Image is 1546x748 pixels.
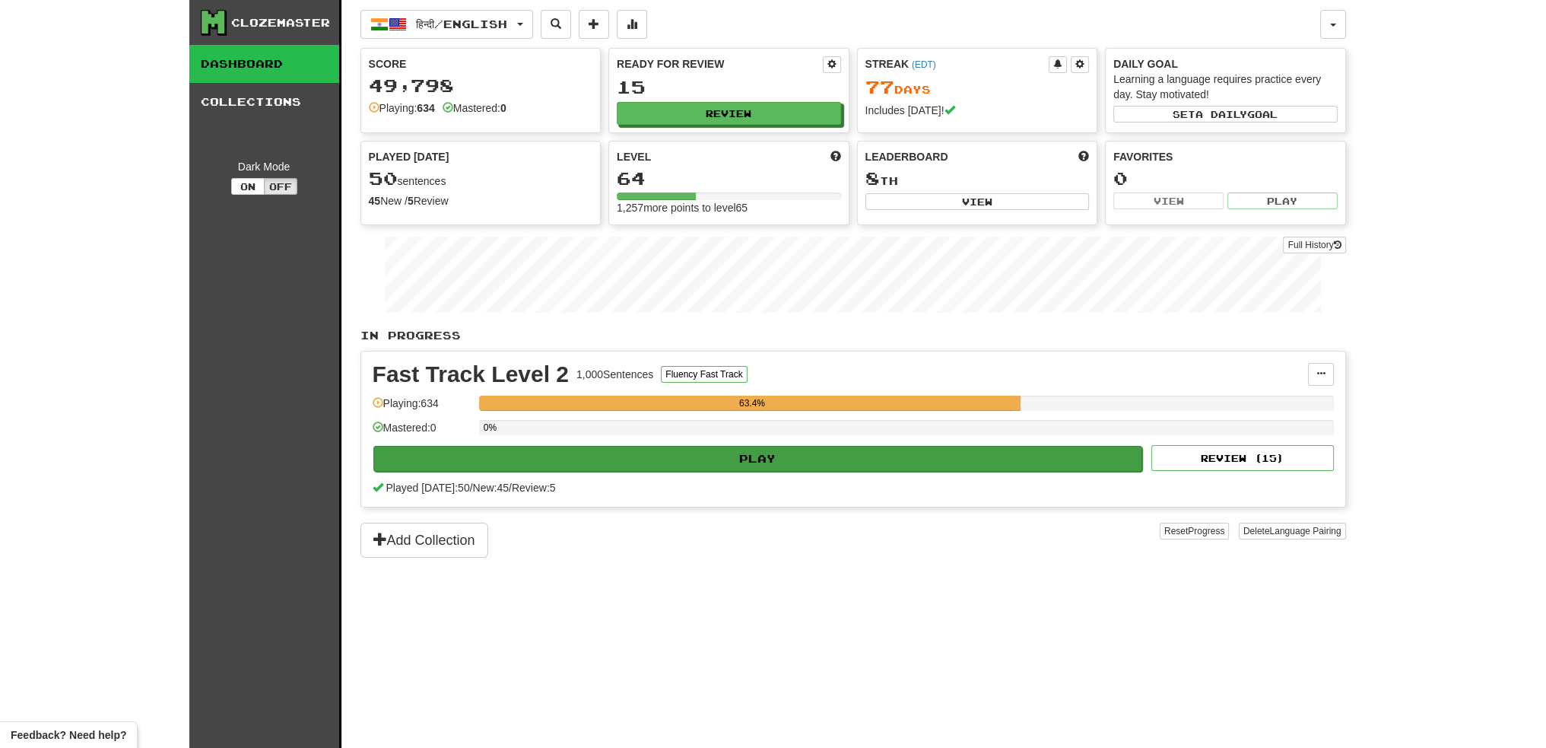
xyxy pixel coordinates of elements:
[617,56,823,72] div: Ready for Review
[369,100,435,116] div: Playing:
[369,169,593,189] div: sentences
[360,10,533,39] button: हिन्दी/English
[661,366,747,383] button: Fluency Fast Track
[369,149,449,164] span: Played [DATE]
[1113,72,1338,102] div: Learning a language requires practice every day. Stay motivated!
[865,169,1090,189] div: th
[408,195,414,207] strong: 5
[369,56,593,72] div: Score
[865,78,1090,97] div: Day s
[1283,237,1345,253] a: Full History
[617,10,647,39] button: More stats
[231,178,265,195] button: On
[443,100,506,116] div: Mastered:
[617,149,651,164] span: Level
[231,15,330,30] div: Clozemaster
[617,78,841,97] div: 15
[1188,526,1224,536] span: Progress
[1227,193,1338,209] button: Play
[373,446,1143,472] button: Play
[865,167,880,189] span: 8
[201,159,328,174] div: Dark Mode
[369,167,398,189] span: 50
[617,169,841,188] div: 64
[541,10,571,39] button: Search sentences
[1195,109,1247,119] span: a daily
[865,56,1049,72] div: Streak
[579,10,609,39] button: Add sentence to collection
[1239,523,1346,540] button: DeleteLanguage Pairing
[264,178,297,195] button: Off
[1269,526,1341,536] span: Language Pairing
[617,102,841,125] button: Review
[11,727,126,743] span: Open feedback widget
[830,149,841,164] span: Score more points to level up
[1151,445,1334,471] button: Review (15)
[509,482,512,494] span: /
[576,367,653,382] div: 1,000 Sentences
[373,363,570,386] div: Fast Track Level 2
[512,482,556,494] span: Review: 5
[865,103,1090,118] div: Includes [DATE]!
[470,482,473,494] span: /
[1160,523,1229,540] button: ResetProgress
[1113,169,1338,188] div: 0
[500,102,506,114] strong: 0
[1078,149,1089,164] span: This week in points, UTC
[360,523,488,558] button: Add Collection
[416,18,507,30] span: हिन्दी / English
[369,193,593,208] div: New / Review
[1113,149,1338,164] div: Favorites
[1113,106,1338,123] button: Seta dailygoal
[417,102,434,114] strong: 634
[1113,56,1338,72] div: Daily Goal
[369,76,593,95] div: 49,798
[373,396,471,421] div: Playing: 634
[189,45,339,83] a: Dashboard
[473,482,509,494] span: New: 45
[373,420,471,445] div: Mastered: 0
[386,482,469,494] span: Played [DATE]: 50
[369,195,381,207] strong: 45
[912,59,936,70] a: (EDT)
[865,193,1090,210] button: View
[865,149,948,164] span: Leaderboard
[360,328,1346,343] p: In Progress
[865,76,894,97] span: 77
[189,83,339,121] a: Collections
[617,200,841,215] div: 1,257 more points to level 65
[1113,193,1224,209] button: View
[484,396,1021,411] div: 63.4%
